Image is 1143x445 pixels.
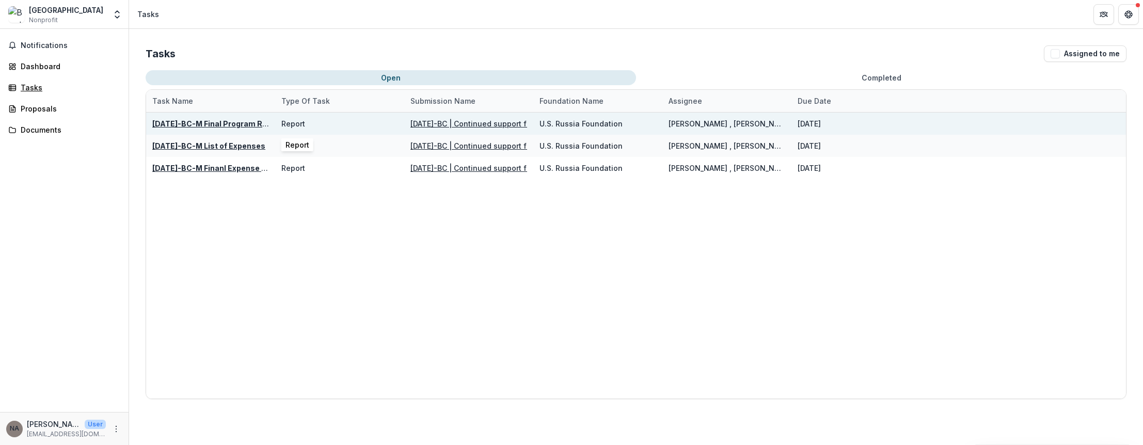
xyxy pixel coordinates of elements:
div: Tasks [21,82,116,93]
p: User [85,420,106,429]
div: U.S. Russia Foundation [539,118,623,129]
a: Tasks [4,79,124,96]
div: Assignee [662,90,791,112]
button: Completed [636,70,1126,85]
div: [PERSON_NAME] , [PERSON_NAME] [669,163,785,173]
a: [DATE]-BC | Continued support for [PERSON_NAME] Center for the Study of Civil Society and Human R... [410,141,1070,150]
div: [DATE] [798,163,821,173]
button: Partners [1093,4,1114,25]
div: Submission Name [404,96,482,106]
a: [DATE]-BC-M Final Program Report [152,119,282,128]
div: Report [281,118,305,129]
span: Notifications [21,41,120,50]
div: [PERSON_NAME] , [PERSON_NAME] [669,118,785,129]
div: Submission Name [404,90,533,112]
div: Type of Task [275,96,336,106]
button: Open [146,70,636,85]
nav: breadcrumb [133,7,163,22]
div: Tasks [137,9,159,20]
div: [GEOGRAPHIC_DATA] [29,5,103,15]
div: U.S. Russia Foundation [539,140,623,151]
div: Documents [21,124,116,135]
div: Foundation Name [533,96,610,106]
p: [EMAIL_ADDRESS][DOMAIN_NAME] [27,430,106,439]
div: Report [281,163,305,173]
div: [DATE] [798,140,821,151]
button: Assigned to me [1044,45,1126,62]
button: Get Help [1118,4,1139,25]
div: Natalia Aleshina [10,425,19,432]
a: Dashboard [4,58,124,75]
img: Bard College [8,6,25,23]
div: Proposals [21,103,116,114]
a: Proposals [4,100,124,117]
span: Nonprofit [29,15,58,25]
p: [PERSON_NAME] [27,419,81,430]
div: Due Date [791,90,920,112]
div: Task Name [146,90,275,112]
a: [DATE]-BC | Continued support for [PERSON_NAME] Center for the Study of Civil Society and Human R... [410,164,1070,172]
div: Report [281,140,305,151]
div: Type of Task [275,90,404,112]
a: [DATE]-BC-M Finanl Expense Summary [152,164,297,172]
div: Foundation Name [533,90,662,112]
div: U.S. Russia Foundation [539,163,623,173]
button: Open entity switcher [110,4,124,25]
button: Notifications [4,37,124,54]
a: Documents [4,121,124,138]
a: [DATE]-BC-M List of Expenses [152,141,265,150]
div: Due Date [791,96,837,106]
div: Dashboard [21,61,116,72]
h2: Tasks [146,47,176,60]
div: [PERSON_NAME] , [PERSON_NAME] [669,140,785,151]
a: [DATE]-BC | Continued support for [PERSON_NAME] Center for the Study of Civil Society and Human R... [410,119,1070,128]
div: [DATE] [798,118,821,129]
div: Task Name [146,96,199,106]
button: More [110,423,122,435]
div: Assignee [662,96,708,106]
